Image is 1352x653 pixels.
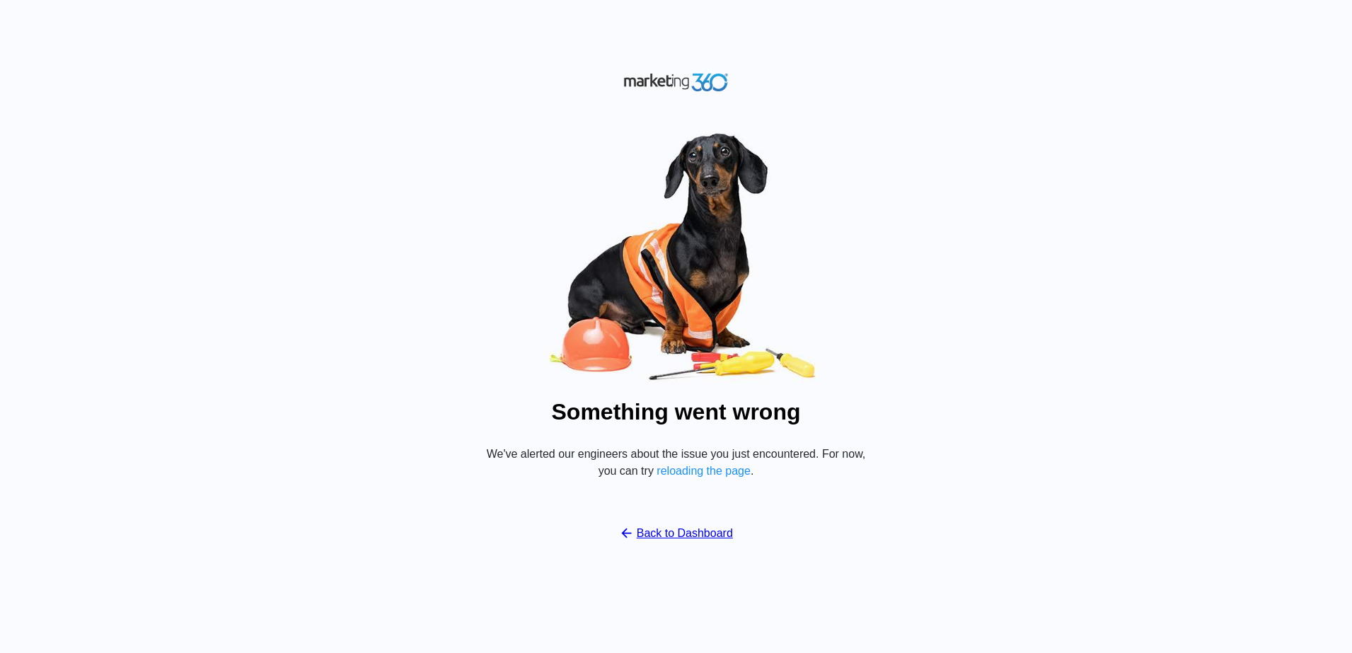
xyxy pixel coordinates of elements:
[657,465,751,478] button: reloading the page
[619,525,733,542] a: Back to Dashboard
[464,125,889,388] img: Oops
[623,70,729,95] img: Marketing 360
[478,446,874,480] p: We've alerted our engineers about the issue you just encountered. For now, you can try .
[552,395,801,429] h1: Something went wrong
